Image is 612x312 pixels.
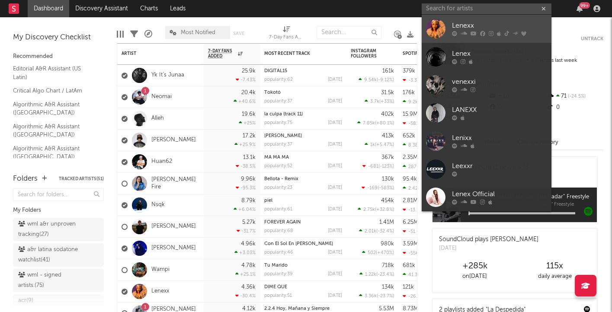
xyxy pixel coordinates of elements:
[581,35,603,43] button: Untrack
[515,261,595,271] div: 115 x
[264,177,298,181] a: Bellota - Remix
[422,15,551,43] a: Lenexx
[328,77,342,82] div: [DATE]
[365,229,376,234] span: 2.01k
[264,306,342,311] div: 2.2.4 Hoy, Mañana y Siempre
[422,155,551,183] a: Leexxr
[242,220,256,225] div: 5.27k
[381,99,393,104] span: +33 %
[264,134,342,138] div: Yelba
[264,207,292,212] div: popularity: 61
[237,228,256,234] div: -31.7 %
[452,105,547,115] div: LANEXX
[403,164,419,169] div: 287k
[208,48,236,59] span: 7-Day Fans Added
[13,32,104,43] div: My Discovery Checklist
[151,137,196,144] a: [PERSON_NAME]
[328,142,342,147] div: [DATE]
[359,228,394,234] div: ( )
[264,69,287,73] a: DIGITAL15
[264,242,333,246] a: Con El Sol En [PERSON_NAME]
[241,198,256,204] div: 8.79k
[13,100,95,118] a: Algorithmic A&R Assistant ([GEOGRAPHIC_DATA])
[567,94,586,99] span: -24.5 %
[242,68,256,74] div: 25.9k
[382,133,394,139] div: 413k
[151,115,164,122] a: Alleh
[13,122,95,140] a: Algorithmic A&R Assistant ([GEOGRAPHIC_DATA])
[403,272,420,277] div: 41.3k
[264,293,292,298] div: popularity: 51
[264,112,342,117] div: la culpa (track 11)
[151,176,199,191] a: [PERSON_NAME] Fire
[422,127,551,155] a: Lenixx
[151,93,172,101] a: Neomai
[328,250,342,255] div: [DATE]
[368,251,376,255] span: 502
[435,271,515,282] div: on [DATE]
[379,306,394,312] div: 5.53M
[403,293,423,299] div: -26.8k
[381,198,394,204] div: 454k
[378,78,393,83] span: -9.12 %
[452,49,547,59] div: Lenex
[241,263,256,268] div: 4.78k
[269,22,304,47] div: 7-Day Fans Added (7-Day Fans Added)
[403,241,418,247] div: 3.59M
[368,164,378,169] span: -681
[328,185,342,190] div: [DATE]
[317,26,381,39] input: Search...
[151,266,170,274] a: Wampi
[381,155,394,160] div: 367k
[382,68,394,74] div: 161k
[452,161,547,172] div: Leexxr
[13,269,104,292] a: wml - signed artists.(75)
[264,69,342,73] div: DIGITAL15
[151,288,169,295] a: Lenexx
[13,51,104,62] div: Recommended
[264,177,342,181] div: Bellota - Remix
[382,284,394,290] div: 134k
[422,43,551,71] a: Lenex
[264,142,292,147] div: popularity: 37
[381,90,394,96] div: 31.5k
[452,189,547,200] div: Lenex Official
[264,306,330,311] a: 2.2.4 Hoy, Mañana y Siempre
[13,294,104,307] a: acr(9)
[13,188,104,201] input: Search for folders...
[357,120,394,126] div: ( )
[403,121,421,126] div: -581k
[151,158,172,166] a: Huan62
[328,229,342,233] div: [DATE]
[381,241,394,247] div: 980k
[236,163,256,169] div: -38.5 %
[579,2,590,9] div: 99 +
[403,77,422,83] div: -3.32k
[264,220,301,225] a: FOREVER AGAIN
[117,22,124,47] div: Edit Columns
[403,68,415,74] div: 379k
[546,91,603,102] div: 71
[365,272,376,277] span: 1.22k
[370,143,375,147] span: 1k
[122,51,186,56] div: Artist
[13,243,104,267] a: a&r latina sodatone watchlist(41)
[422,3,551,14] input: Search for artists
[151,245,196,252] a: [PERSON_NAME]
[242,306,256,312] div: 4.12k
[328,164,342,169] div: [DATE]
[264,134,302,138] a: [PERSON_NAME]
[264,263,342,268] div: Tu Marido
[403,111,418,117] div: 15.9M
[439,235,538,244] div: SoundCloud plays [PERSON_NAME]
[403,284,414,290] div: 121k
[403,133,415,139] div: 652k
[264,185,292,190] div: popularity: 23
[264,164,292,169] div: popularity: 52
[403,250,418,256] div: -55k
[378,294,393,299] span: -23.7 %
[377,251,393,255] span: +470 %
[422,71,551,99] a: venexxi
[422,99,551,127] a: LANEXX
[13,205,104,216] div: My Folders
